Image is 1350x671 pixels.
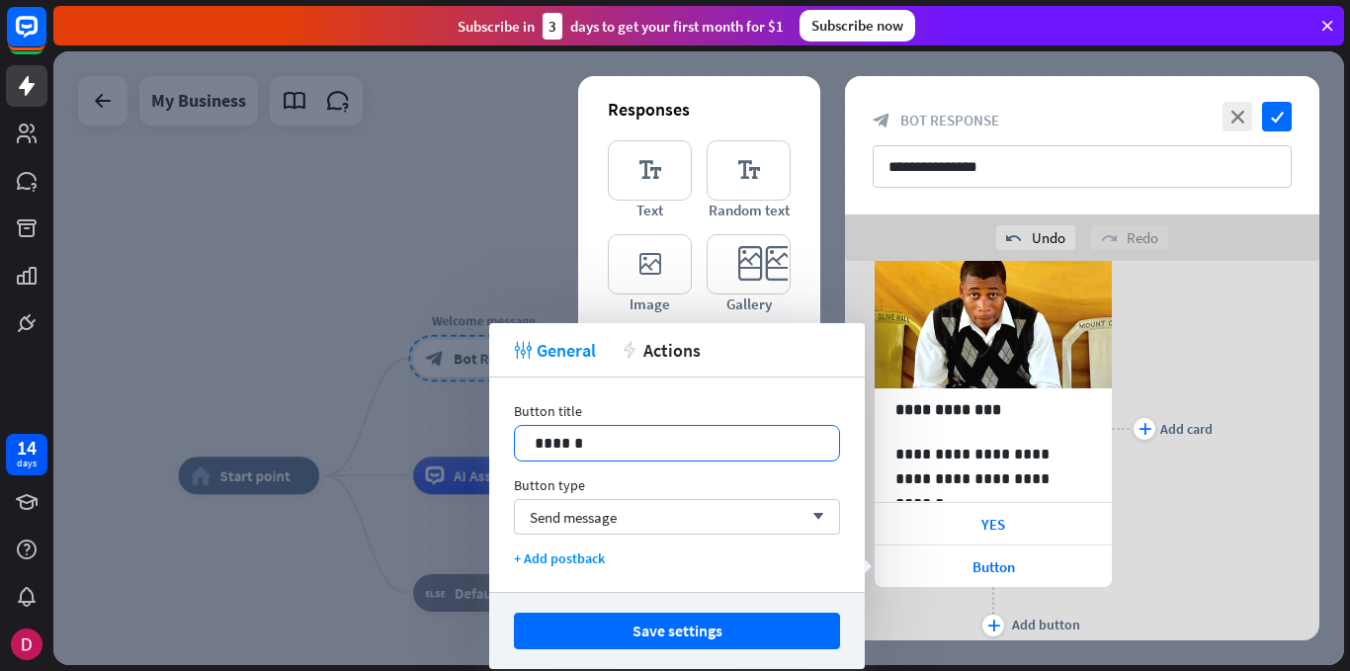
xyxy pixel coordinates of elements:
[1101,230,1117,246] i: redo
[1160,420,1213,438] div: Add card
[802,511,824,523] i: arrow_down
[643,339,701,362] span: Actions
[987,620,1000,631] i: plus
[996,225,1075,250] div: Undo
[1223,102,1252,131] i: close
[800,10,915,42] div: Subscribe now
[514,613,840,649] button: Save settings
[16,8,75,67] button: Open LiveChat chat widget
[514,402,840,420] div: Button title
[1091,225,1168,250] div: Redo
[1012,616,1080,633] div: Add button
[514,476,840,494] div: Button type
[1262,102,1292,131] i: check
[621,341,638,359] i: action
[981,515,1005,534] span: YES
[6,434,47,475] a: 14 days
[1006,230,1022,246] i: undo
[900,111,999,129] span: Bot Response
[17,439,37,457] div: 14
[537,339,596,362] span: General
[514,341,532,359] i: tweak
[873,112,890,129] i: block_bot_response
[514,549,840,567] div: + Add postback
[1139,423,1151,435] i: plus
[972,557,1015,576] span: Button
[543,13,562,40] div: 3
[875,245,1112,388] img: preview
[17,457,37,470] div: days
[530,508,617,527] span: Send message
[458,13,784,40] div: Subscribe in days to get your first month for $1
